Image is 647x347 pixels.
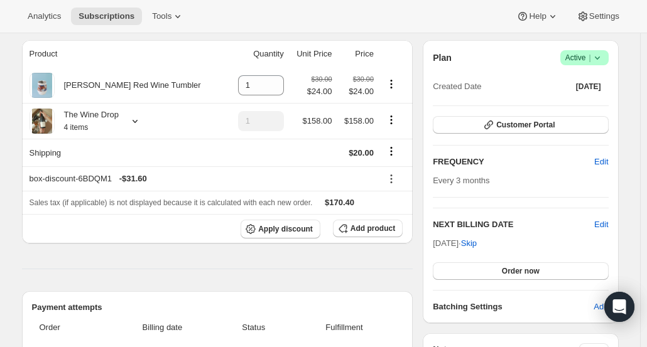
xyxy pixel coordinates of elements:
div: Open Intercom Messenger [604,292,634,322]
th: Shipping [22,139,228,166]
span: Active [565,51,604,64]
th: Price [336,40,378,68]
button: Product actions [381,113,401,127]
h2: NEXT BILLING DATE [433,218,594,231]
th: Order [32,314,107,341]
span: Apply discount [258,224,313,234]
span: Every 3 months [433,176,489,185]
span: [DATE] [576,82,601,92]
button: Edit [594,218,608,231]
span: Tools [152,11,171,21]
div: The Wine Drop [55,109,119,134]
button: Add [586,297,616,317]
div: box-discount-6BDQM1 [30,173,374,185]
h2: Payment attempts [32,301,403,314]
span: | [589,53,590,63]
span: Customer Portal [496,120,555,130]
button: Add product [333,220,403,237]
span: Help [529,11,546,21]
h2: FREQUENCY [433,156,594,168]
small: $30.00 [311,75,332,83]
span: Created Date [433,80,481,93]
span: Add product [351,223,395,233]
span: $170.40 [325,198,354,207]
small: $30.00 [353,75,374,83]
span: Fulfillment [293,321,395,334]
span: Order now [502,266,540,276]
button: Tools [144,8,192,25]
button: [DATE] [568,78,609,95]
span: Settings [589,11,619,21]
span: Edit [594,156,608,168]
button: Analytics [20,8,68,25]
th: Unit Price [288,40,336,68]
span: $24.00 [307,85,332,98]
span: Analytics [28,11,61,21]
span: $158.00 [344,116,374,125]
button: Skip [454,233,484,254]
h2: Plan [433,51,452,64]
button: Help [509,8,566,25]
span: $24.00 [340,85,374,98]
th: Product [22,40,228,68]
span: [DATE] · [433,238,477,248]
h6: Batching Settings [433,301,594,313]
button: Subscriptions [71,8,142,25]
span: Sales tax (if applicable) is not displayed because it is calculated with each new order. [30,198,313,207]
button: Apply discount [241,220,320,238]
button: Edit [587,152,616,172]
button: Shipping actions [381,144,401,158]
span: Status [222,321,286,334]
button: Product actions [381,77,401,91]
div: [PERSON_NAME] Red Wine Tumbler [55,79,201,92]
span: Subscriptions [79,11,134,21]
button: Settings [569,8,627,25]
button: Order now [433,262,608,280]
span: Billing date [111,321,214,334]
span: Skip [461,237,477,250]
span: $158.00 [303,116,332,125]
span: $20.00 [349,148,374,157]
span: - $31.60 [119,173,147,185]
button: Customer Portal [433,116,608,134]
small: 4 items [64,123,89,132]
th: Quantity [227,40,288,68]
span: Add [594,301,608,313]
